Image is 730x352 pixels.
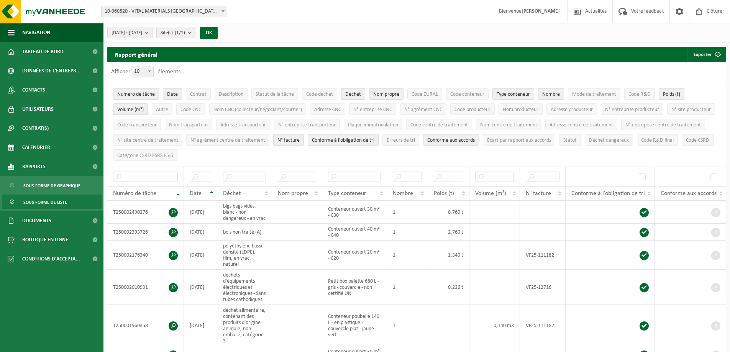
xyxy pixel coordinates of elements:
td: [DATE] [184,305,217,346]
button: AutreAutre: Activate to sort [152,103,172,115]
button: Code déchetCode déchet: Activate to sort [302,88,337,100]
button: Nom producteurNom producteur: Activate to sort [499,103,543,115]
span: N° entreprise CNC [353,107,392,113]
td: Conteneur poubelle 140 L - en plastique - couvercle plat - jaune - vert [322,305,387,346]
td: Conteneur ouvert 40 m³ - C40 [322,224,387,241]
span: Code R&D final [641,138,674,143]
a: Sous forme de liste [2,195,102,209]
button: N° entreprise transporteurN° entreprise transporteur: Activate to sort [274,119,340,130]
td: 1 [387,305,428,346]
span: 10 [131,66,153,77]
button: Exporter [687,47,725,62]
span: N° agrément CNC [404,107,442,113]
td: Conteneur ouvert 20 m³ - C20 [322,241,387,270]
td: VF25-111182 [520,305,566,346]
td: [DATE] [184,241,217,270]
button: DéchetDéchet: Activate to sort [341,88,365,100]
span: N° entreprise producteur [605,107,659,113]
span: 10 [131,66,154,77]
button: Erreurs de triErreurs de tri: Activate to sort [382,134,419,146]
span: Code producteur [454,107,490,113]
span: Conforme aux accords [661,190,717,196]
span: Volume (m³) [117,107,144,113]
span: Numéro de tâche [113,190,156,196]
span: Statut de la tâche [256,92,294,97]
button: Poids (t)Poids (t): Activate to sort [659,88,684,100]
span: Contrat(s) [22,119,49,138]
span: Type conteneur [497,92,530,97]
span: Date [167,92,178,97]
span: Nombre [542,92,560,97]
td: T250002176340 [107,241,184,270]
td: 2,760 t [428,224,469,241]
button: Code CSRDCode CSRD: Activate to sort [682,134,714,146]
button: Type conteneurType conteneur: Activate to sort [492,88,534,100]
td: polyéthylène basse densité (LDPE), film, en vrac, naturel [217,241,272,270]
td: [DATE] [184,270,217,305]
span: Boutique en ligne [22,230,68,249]
button: N° agrément CNCN° agrément CNC: Activate to sort [400,103,446,115]
span: Site(s) [161,27,185,39]
span: Navigation [22,23,50,42]
td: bigs bags vides, blanc - non dangereux - en vrac [217,201,272,224]
td: T250001960358 [107,305,184,346]
td: 1,340 t [428,241,469,270]
span: 10-960520 - VITAL MATERIALS BELGIUM S.A. - TILLY [101,6,227,17]
span: Nom CNC (collecteur/négociant/courtier) [213,107,302,113]
button: Conforme à l’obligation de tri : Activate to sort [308,134,379,146]
td: bois non traité (A) [217,224,272,241]
td: 1 [387,270,428,305]
button: Code CNCCode CNC: Activate to sort [176,103,205,115]
span: Conditions d'accepta... [22,249,80,269]
button: Adresse CNCAdresse CNC: Activate to sort [310,103,345,115]
td: 1 [387,241,428,270]
button: Code producteurCode producteur: Activate to sort [450,103,495,115]
span: Volume (m³) [475,190,506,196]
span: Date [190,190,202,196]
td: [DATE] [184,201,217,224]
span: Nom producteur [503,107,538,113]
span: Poids (t) [434,190,454,196]
button: Adresse centre de traitementAdresse centre de traitement: Activate to sort [545,119,617,130]
button: N° entreprise centre de traitementN° entreprise centre de traitement: Activate to sort [621,119,705,130]
span: Type conteneur [328,190,366,196]
td: T250002010991 [107,270,184,305]
button: OK [200,27,218,39]
span: Numéro de tâche [117,92,155,97]
span: Nom transporteur [169,122,208,128]
button: StatutStatut: Activate to sort [559,134,581,146]
span: Adresse transporteur [220,122,266,128]
span: Code centre de traitement [410,122,468,128]
td: déchet alimentaire, contenant des produits d'origine animale, non emballé, catégorie 3 [217,305,272,346]
span: Nom propre [373,92,399,97]
span: Contacts [22,80,45,100]
button: Déchet dangereux : Activate to sort [585,134,633,146]
span: Nom centre de traitement [480,122,537,128]
td: 0,140 m3 [469,305,520,346]
span: Poids (t) [663,92,680,97]
td: [DATE] [184,224,217,241]
button: N° agrément centre de traitementN° agrément centre de traitement: Activate to sort [186,134,269,146]
span: N° facture [526,190,551,196]
span: Code EURAL [412,92,438,97]
button: NombreNombre: Activate to sort [538,88,564,100]
span: Déchet [223,190,241,196]
button: Adresse producteurAdresse producteur: Activate to sort [546,103,597,115]
button: N° site centre de traitementN° site centre de traitement: Activate to sort [113,134,182,146]
button: Volume (m³)Volume (m³): Activate to sort [113,103,148,115]
span: Documents [22,211,51,230]
button: Conforme aux accords : Activate to sort [423,134,479,146]
button: Nom CNC (collecteur/négociant/courtier)Nom CNC (collecteur/négociant/courtier): Activate to sort [209,103,306,115]
span: N° site producteur [671,107,711,113]
span: Conforme à l’obligation de tri [571,190,645,196]
count: (1/1) [175,30,185,35]
button: DescriptionDescription: Activate to sort [215,88,248,100]
span: Code transporteur [117,122,157,128]
span: Utilisateurs [22,100,54,119]
span: Nom propre [278,190,308,196]
button: ContratContrat: Activate to sort [186,88,211,100]
span: Plaque immatriculation [348,122,398,128]
span: Conforme aux accords [427,138,475,143]
span: N° entreprise centre de traitement [625,122,701,128]
button: Code conteneurCode conteneur: Activate to sort [446,88,489,100]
